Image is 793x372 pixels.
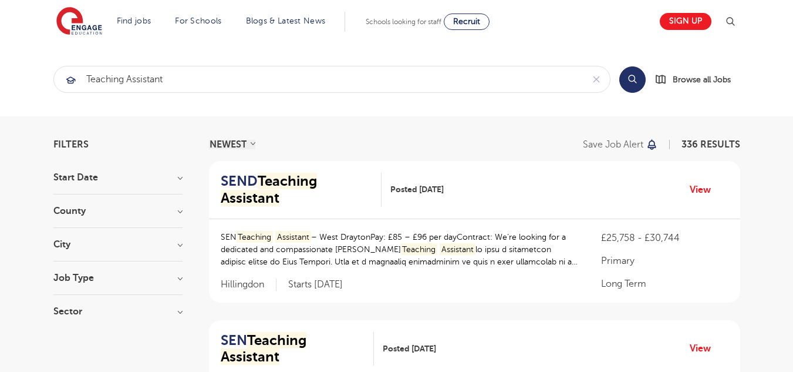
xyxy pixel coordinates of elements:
span: Schools looking for staff [366,18,441,26]
span: Browse all Jobs [673,73,731,86]
a: For Schools [175,16,221,25]
span: Posted [DATE] [383,343,436,355]
span: Posted [DATE] [390,183,444,196]
a: SENTeaching Assistant [221,332,374,366]
button: Save job alert [583,140,659,149]
mark: Teaching [258,173,317,189]
a: View [690,182,720,197]
mark: Assistant [275,231,311,243]
a: View [690,341,720,356]
a: SENDTeaching Assistant [221,173,382,207]
a: Recruit [444,14,490,30]
div: Submit [53,66,610,93]
p: £25,758 - £30,744 [601,231,728,245]
a: Find jobs [117,16,151,25]
p: SEN – West DraytonPay: £85 – £96 per day​Contract: We’re looking for a dedicated and compassionat... [221,231,578,268]
button: Clear [583,66,610,92]
p: Long Term [601,277,728,291]
span: 336 RESULTS [681,139,740,150]
h3: Job Type [53,273,183,283]
input: Submit [54,66,583,92]
mark: Assistant [221,190,279,206]
mark: Teaching [401,243,438,256]
p: Primary [601,254,728,268]
h3: County [53,206,183,216]
h3: Sector [53,307,183,316]
p: Save job alert [583,140,643,149]
span: Recruit [453,17,480,26]
a: Browse all Jobs [655,73,740,86]
mark: Assistant [221,348,279,365]
a: Sign up [660,13,711,30]
h3: Start Date [53,173,183,182]
span: Hillingdon [221,279,276,291]
h2: SEN [221,332,365,366]
h3: City [53,240,183,249]
mark: Teaching [247,332,306,348]
mark: Teaching [237,231,274,243]
button: Search [619,66,646,93]
a: Blogs & Latest News [246,16,326,25]
img: Engage Education [56,7,102,36]
span: Filters [53,140,89,149]
h2: SEND [221,173,372,207]
p: Starts [DATE] [288,279,343,291]
mark: Assistant [440,243,475,256]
